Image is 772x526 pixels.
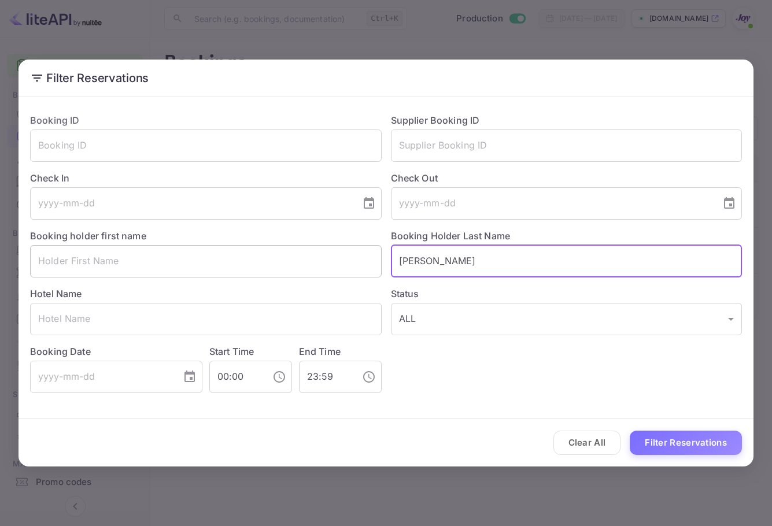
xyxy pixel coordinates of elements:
input: Supplier Booking ID [391,129,743,162]
label: Check Out [391,171,743,185]
label: Booking holder first name [30,230,146,242]
button: Choose date [357,192,381,215]
button: Choose date [178,365,201,388]
input: Hotel Name [30,303,382,335]
button: Choose time, selected time is 12:00 AM [268,365,291,388]
label: Booking Date [30,345,202,358]
label: Booking ID [30,114,80,126]
label: Status [391,287,743,301]
input: yyyy-mm-dd [30,361,173,393]
button: Clear All [553,431,621,455]
div: ALL [391,303,743,335]
label: Check In [30,171,382,185]
label: Supplier Booking ID [391,114,480,126]
h2: Filter Reservations [19,60,753,97]
input: Booking ID [30,129,382,162]
input: yyyy-mm-dd [391,187,714,220]
input: Holder Last Name [391,245,743,277]
button: Choose time, selected time is 11:59 PM [357,365,381,388]
input: hh:mm [209,361,263,393]
input: hh:mm [299,361,353,393]
button: Choose date [718,192,741,215]
input: yyyy-mm-dd [30,187,353,220]
label: Start Time [209,346,254,357]
label: Hotel Name [30,288,82,299]
button: Filter Reservations [630,431,742,455]
input: Holder First Name [30,245,382,277]
label: End Time [299,346,341,357]
label: Booking Holder Last Name [391,230,511,242]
